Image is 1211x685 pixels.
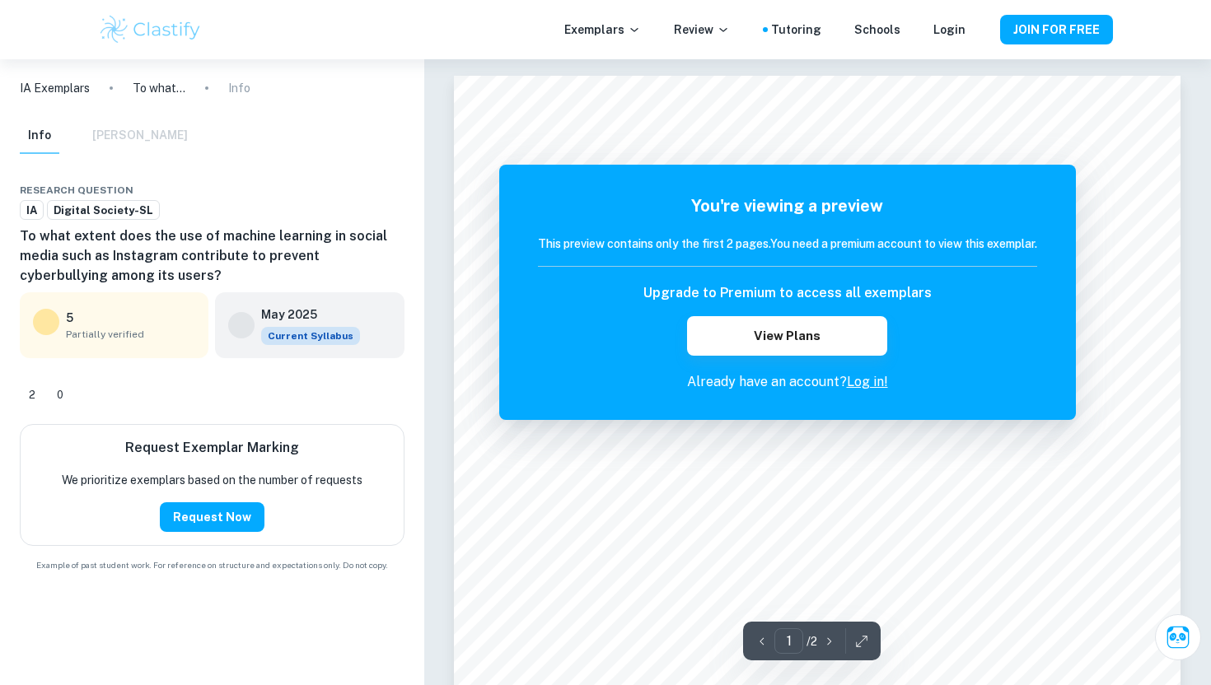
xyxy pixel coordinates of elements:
p: Exemplars [564,21,641,39]
button: Request Now [160,502,264,532]
button: View Plans [687,316,886,356]
p: Already have an account? [538,372,1037,392]
span: Current Syllabus [261,327,360,345]
button: JOIN FOR FREE [1000,15,1113,44]
div: Like [20,381,44,408]
p: Info [228,79,250,97]
a: Digital Society-SL [47,200,160,221]
span: Digital Society-SL [48,203,159,219]
button: Ask Clai [1155,614,1201,660]
button: Help and Feedback [979,26,987,34]
p: Review [674,21,730,39]
div: This exemplar is based on the current syllabus. Feel free to refer to it for inspiration/ideas wh... [261,327,360,345]
div: Download [358,180,372,200]
h6: To what extent does the use of machine learning in social media such as Instagram contribute to p... [20,226,404,286]
p: 5 [66,309,73,327]
a: Tutoring [771,21,821,39]
button: Info [20,118,59,154]
span: Partially verified [66,327,195,342]
h6: May 2025 [261,305,347,324]
h6: Upgrade to Premium to access all exemplars [643,283,932,303]
div: Share [342,180,355,200]
span: Research question [20,183,133,198]
p: / 2 [807,632,817,650]
a: Login [933,21,966,39]
h6: This preview contains only the first 2 pages. You need a premium account to view this exemplar. [538,235,1037,253]
h6: Request Exemplar Marking [125,438,299,458]
a: Schools [854,21,900,39]
div: Report issue [391,180,404,200]
p: We prioritize exemplars based on the number of requests [62,471,362,489]
span: Example of past student work. For reference on structure and expectations only. Do not copy. [20,559,404,571]
p: To what extent does the use of machine learning in social media such as Instagram contribute to p... [133,79,185,97]
div: Dislike [48,381,72,408]
span: 0 [48,387,72,403]
a: Log in! [847,374,888,389]
h5: You're viewing a preview [538,193,1037,218]
span: 2 [20,387,44,403]
a: IA Exemplars [20,79,90,97]
img: Clastify logo [98,13,203,46]
a: IA [20,200,44,221]
div: Bookmark [375,180,388,200]
span: IA [21,203,43,219]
